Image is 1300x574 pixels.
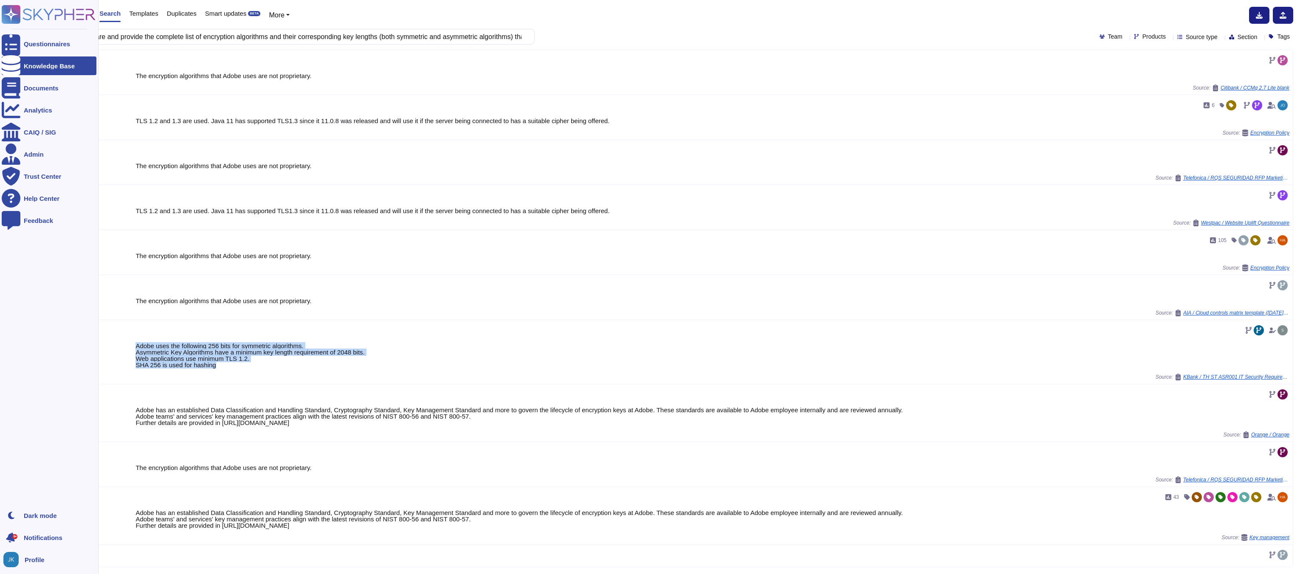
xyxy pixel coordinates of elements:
div: Admin [24,151,44,158]
div: The encryption algorithms that Adobe uses are not proprietary. [135,464,1289,471]
div: 9+ [12,534,17,539]
span: Telefonica / RQS SEGURIDAD RFP Marketing Cliente 2025 en [GEOGRAPHIC_DATA] [PERSON_NAME] Due Dili... [1183,477,1289,482]
span: KBank / TH ST ASR001 IT Security Requirement 2.2 (1) [1183,374,1289,380]
div: CAIQ / SIG [24,129,56,135]
span: Search [99,10,121,17]
div: The encryption algorithms that Adobe uses are not proprietary. [135,298,1289,304]
span: Notifications [24,535,62,541]
span: Source: [1156,476,1289,483]
img: user [1277,100,1288,110]
span: 105 [1218,238,1227,243]
span: Smart updates [205,10,247,17]
button: user [2,550,25,569]
a: Questionnaires [2,34,96,53]
span: Source: [1223,264,1289,271]
span: Tags [1277,34,1290,39]
div: TLS 1.2 and 1.3 are used. Java 11 has supported TLS1.3 since it 11.0.8 was released and will use ... [135,208,1289,214]
div: Questionnaires [24,41,70,47]
a: Documents [2,79,96,97]
a: Help Center [2,189,96,208]
div: The encryption algorithms that Adobe uses are not proprietary. [135,73,1289,79]
a: Analytics [2,101,96,119]
div: Knowledge Base [24,63,75,69]
div: Adobe uses the following 256 bits for symmetric algorithms. Asymmetric Key Algorithms have a mini... [135,343,1289,368]
span: Products [1142,34,1166,39]
div: Documents [24,85,59,91]
span: Source type [1186,34,1218,40]
img: user [3,552,19,567]
div: BETA [248,11,260,16]
span: Encryption Policy [1250,265,1289,270]
div: Help Center [24,195,59,202]
div: Adobe has an established Data Classification and Handling Standard, Cryptography Standard, Key Ma... [135,509,1289,529]
span: Source: [1223,129,1289,136]
img: user [1277,492,1288,502]
img: user [1277,235,1288,245]
a: Feedback [2,211,96,230]
span: Source: [1222,534,1289,541]
span: More [269,11,284,19]
div: Dark mode [24,512,57,519]
span: 43 [1173,495,1179,500]
span: Team [1108,34,1122,39]
span: Encryption Policy [1250,130,1289,135]
div: Trust Center [24,173,61,180]
div: Adobe has an established Data Classification and Handling Standard, Cryptography Standard, Key Ma... [135,407,1289,426]
div: Analytics [24,107,52,113]
a: Knowledge Base [2,56,96,75]
input: Search a question or template... [34,29,526,44]
span: 6 [1212,103,1215,108]
span: Telefonica / RQS SEGURIDAD RFP Marketing Cliente 2025 en [GEOGRAPHIC_DATA] [PERSON_NAME] Due Dili... [1183,175,1289,180]
a: CAIQ / SIG [2,123,96,141]
div: The encryption algorithms that Adobe uses are not proprietary. [135,253,1289,259]
span: Profile [25,557,45,563]
span: Source: [1173,219,1289,226]
div: The encryption algorithms that Adobe uses are not proprietary. [135,163,1289,169]
img: user [1277,325,1288,335]
span: Source: [1156,374,1289,380]
span: Templates [129,10,158,17]
div: Feedback [24,217,53,224]
span: Section [1238,34,1258,40]
span: Westpac / Website Uplift Questionnaire [1201,220,1289,225]
span: Source: [1156,310,1289,316]
span: Key management [1249,535,1289,540]
span: Citibank / CCMq 2.7 Lite blank [1221,85,1289,90]
span: Source: [1224,431,1289,438]
span: Duplicates [167,10,197,17]
span: Source: [1193,84,1289,91]
a: Trust Center [2,167,96,186]
a: Admin [2,145,96,163]
span: AIA / Cloud controls matrix template ([DATE]) (1) [1183,310,1289,315]
span: Source: [1156,174,1289,181]
span: Orange / Orange [1251,432,1289,437]
button: More [269,10,290,20]
div: TLS 1.2 and 1.3 are used. Java 11 has supported TLS1.3 since it 11.0.8 was released and will use ... [135,118,1289,124]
